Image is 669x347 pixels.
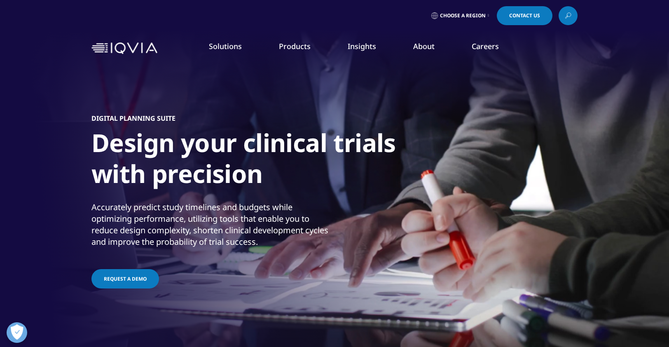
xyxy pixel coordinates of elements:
span: Contact Us [509,13,540,18]
a: Products [279,41,311,51]
h1: Design your clinical trials with precision [91,127,400,194]
a: Careers [472,41,499,51]
a: About [413,41,435,51]
p: Accurately predict study timelines and budgets while optimizing performance, utilizing tools that... [91,202,332,253]
span: Request a demo [104,275,147,282]
a: Contact Us [497,6,552,25]
a: Solutions [209,41,242,51]
span: Choose a Region [440,12,486,19]
button: Открыть настройки [7,322,27,343]
a: Request a demo [91,269,159,288]
h5: DIGITAL PLANNING SUITE [91,114,175,122]
img: IQVIA Healthcare Information Technology and Pharma Clinical Research Company [91,42,157,54]
a: Insights [348,41,376,51]
nav: Primary [161,29,578,68]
